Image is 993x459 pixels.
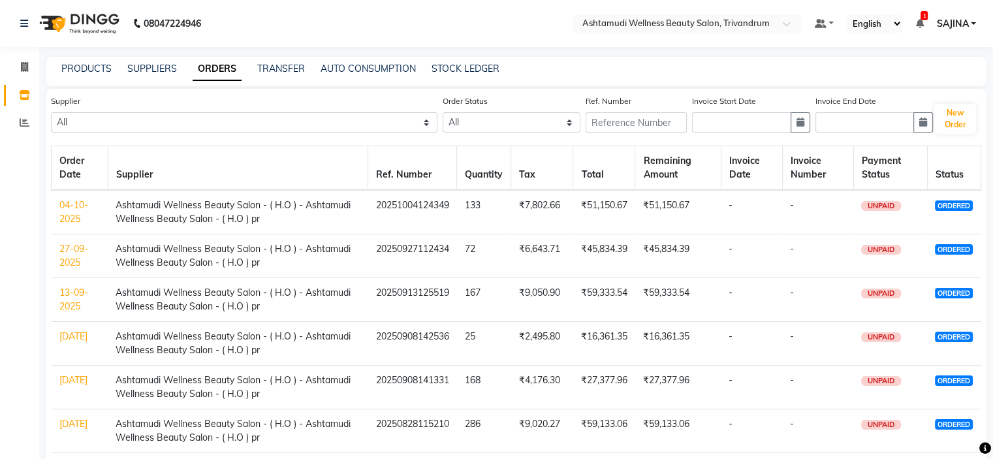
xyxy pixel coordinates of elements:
a: [DATE] [59,418,87,430]
td: Ashtamudi Wellness Beauty Salon - ( H.O ) - Ashtamudi Wellness Beauty Salon - ( H.O ) pr [108,234,368,278]
th: Invoice Number [782,146,853,191]
span: - [790,287,794,298]
a: 04-10-2025 [59,199,88,225]
td: ₹59,133.06 [573,409,635,453]
td: ₹45,834.39 [635,234,721,278]
label: Invoice End Date [815,95,876,107]
td: ₹51,150.67 [573,190,635,234]
td: ₹59,133.06 [635,409,721,453]
span: UNPAID [861,289,901,298]
td: Ashtamudi Wellness Beauty Salon - ( H.O ) - Ashtamudi Wellness Beauty Salon - ( H.O ) pr [108,278,368,322]
td: ₹51,150.67 [635,190,721,234]
label: Supplier [51,95,80,107]
span: UNPAID [861,201,901,211]
th: Supplier [108,146,368,191]
th: Status [927,146,981,191]
th: Ref. Number [368,146,457,191]
span: - [790,243,794,255]
td: - [721,190,782,234]
button: New Order [934,104,976,134]
a: SUPPLIERS [127,63,177,74]
td: Ashtamudi Wellness Beauty Salon - ( H.O ) - Ashtamudi Wellness Beauty Salon - ( H.O ) pr [108,322,368,366]
td: 20250913125519 [368,278,457,322]
td: ₹2,495.80 [511,322,573,366]
span: 1 [921,11,928,20]
th: Quantity [457,146,511,191]
span: - [790,199,794,211]
th: Order Date [52,146,108,191]
td: 20250828115210 [368,409,457,453]
span: - [790,374,794,386]
td: Ashtamudi Wellness Beauty Salon - ( H.O ) - Ashtamudi Wellness Beauty Salon - ( H.O ) pr [108,366,368,409]
td: 20250927112434 [368,234,457,278]
td: - [721,366,782,409]
td: ₹27,377.96 [635,366,721,409]
input: Reference Number [586,112,687,133]
span: - [790,418,794,430]
td: 20250908142536 [368,322,457,366]
td: 20250908141331 [368,366,457,409]
label: Invoice Start Date [692,95,756,107]
td: - [721,322,782,366]
td: ₹7,802.66 [511,190,573,234]
td: 167 [457,278,511,322]
td: ₹45,834.39 [573,234,635,278]
th: Payment Status [853,146,927,191]
td: 25 [457,322,511,366]
span: ORDERED [935,419,973,430]
label: Order Status [443,95,488,107]
span: ORDERED [935,375,973,386]
span: ORDERED [935,288,973,298]
td: ₹16,361.35 [635,322,721,366]
td: - [721,234,782,278]
td: - [721,278,782,322]
a: PRODUCTS [61,63,112,74]
span: UNPAID [861,332,901,342]
td: ₹16,361.35 [573,322,635,366]
img: logo [33,5,123,42]
a: [DATE] [59,374,87,386]
span: ORDERED [935,244,973,255]
a: STOCK LEDGER [432,63,499,74]
td: - [721,409,782,453]
th: Tax [511,146,573,191]
td: ₹9,020.27 [511,409,573,453]
td: 133 [457,190,511,234]
span: UNPAID [861,420,901,430]
td: ₹27,377.96 [573,366,635,409]
a: TRANSFER [257,63,305,74]
a: AUTO CONSUMPTION [321,63,416,74]
th: Invoice Date [721,146,782,191]
span: ORDERED [935,332,973,342]
td: ₹6,643.71 [511,234,573,278]
td: ₹4,176.30 [511,366,573,409]
span: UNPAID [861,245,901,255]
td: ₹59,333.54 [635,278,721,322]
label: Ref. Number [586,95,631,107]
a: 13-09-2025 [59,287,88,312]
span: - [790,330,794,342]
td: Ashtamudi Wellness Beauty Salon - ( H.O ) - Ashtamudi Wellness Beauty Salon - ( H.O ) pr [108,190,368,234]
td: 72 [457,234,511,278]
a: [DATE] [59,330,87,342]
span: SAJINA [936,17,968,31]
a: 1 [915,18,923,29]
span: UNPAID [861,376,901,386]
b: 08047224946 [144,5,201,42]
th: Remaining Amount [635,146,721,191]
a: 27-09-2025 [59,243,88,268]
td: ₹59,333.54 [573,278,635,322]
th: Total [573,146,635,191]
td: 168 [457,366,511,409]
a: ORDERS [193,57,242,81]
td: 20251004124349 [368,190,457,234]
td: Ashtamudi Wellness Beauty Salon - ( H.O ) - Ashtamudi Wellness Beauty Salon - ( H.O ) pr [108,409,368,453]
td: ₹9,050.90 [511,278,573,322]
span: ORDERED [935,200,973,211]
td: 286 [457,409,511,453]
